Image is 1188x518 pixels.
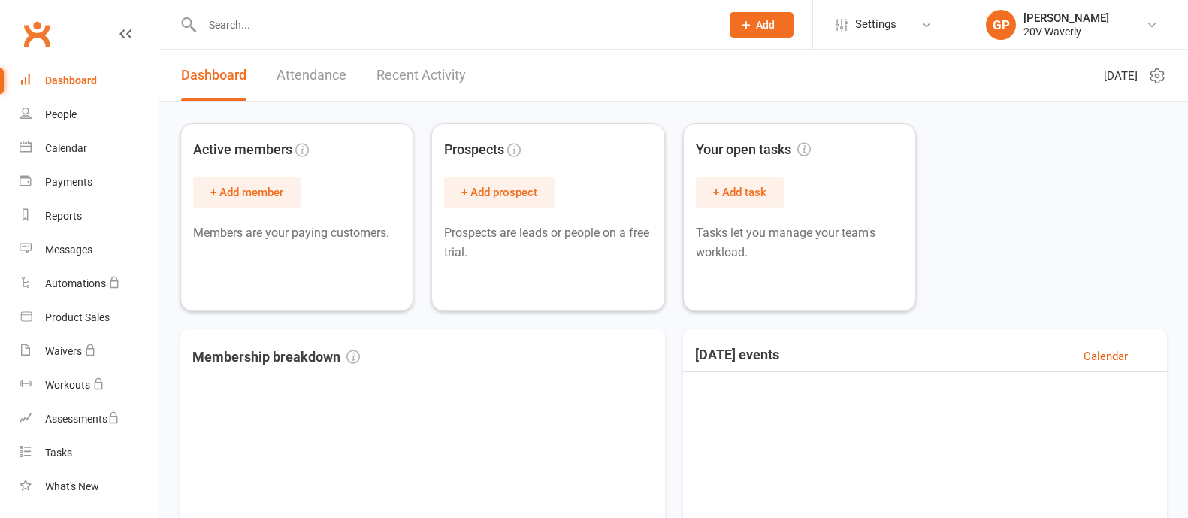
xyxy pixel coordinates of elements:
a: Product Sales [20,301,159,335]
a: Tasks [20,436,159,470]
a: Recent Activity [376,50,466,101]
span: [DATE] [1104,67,1138,85]
div: What's New [45,480,99,492]
a: Calendar [20,132,159,165]
h3: Membership breakdown [192,347,360,366]
div: Reports [45,210,82,222]
a: Reports [20,199,159,233]
p: Prospects are leads or people on a free trial. [444,223,651,262]
a: Clubworx [18,15,56,53]
span: Add [756,19,775,31]
span: Active members [193,139,292,161]
button: + Add member [193,177,301,208]
div: Automations [45,277,106,289]
a: Workouts [20,368,159,402]
button: + Add task [696,177,784,208]
button: Add [730,12,794,38]
div: Messages [45,244,92,256]
div: Waivers [45,345,82,357]
input: Search... [198,14,710,35]
span: Settings [855,8,896,41]
a: Messages [20,233,159,267]
div: [PERSON_NAME] [1023,11,1109,25]
a: Calendar [1084,347,1128,365]
a: What's New [20,470,159,504]
a: Assessments [20,402,159,436]
div: People [45,108,77,120]
div: 20V Waverly [1023,25,1109,38]
a: Payments [20,165,159,199]
span: Your open tasks [696,139,811,161]
a: Dashboard [181,50,246,101]
div: Workouts [45,379,90,391]
a: People [20,98,159,132]
p: Tasks let you manage your team's workload. [696,223,903,262]
div: Payments [45,176,92,188]
div: Product Sales [45,311,110,323]
div: GP [986,10,1016,40]
h3: [DATE] events [695,347,779,365]
div: Calendar [45,142,87,154]
div: Assessments [45,413,119,425]
p: Members are your paying customers. [193,223,401,243]
div: Dashboard [45,74,97,86]
span: Prospects [444,139,504,161]
a: Dashboard [20,64,159,98]
div: Tasks [45,447,72,459]
a: Waivers [20,335,159,368]
a: Automations [20,267,159,301]
button: + Add prospect [444,177,555,208]
a: Attendance [277,50,346,101]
